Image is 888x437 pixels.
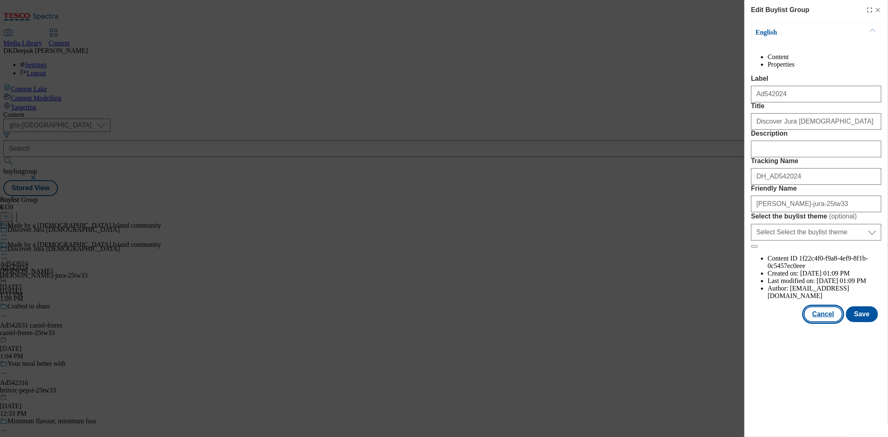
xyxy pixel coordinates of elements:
[756,28,843,37] p: English
[751,5,809,15] h4: Edit Buylist Group
[768,61,881,68] li: Properties
[768,277,881,285] li: Last modified on:
[751,141,881,157] input: Enter Description
[751,130,881,137] label: Description
[751,113,881,130] input: Enter Title
[768,285,849,299] span: [EMAIL_ADDRESS][DOMAIN_NAME]
[751,196,881,212] input: Enter Friendly Name
[751,168,881,185] input: Enter Tracking Name
[846,306,878,322] button: Save
[751,212,881,221] label: Select the buylist theme
[751,157,881,165] label: Tracking Name
[768,53,881,61] li: Content
[751,102,881,110] label: Title
[751,185,881,192] label: Friendly Name
[829,213,857,220] span: ( optional )
[768,270,881,277] li: Created on:
[768,255,868,269] span: 1f22c4f0-f9a8-4ef9-8f1b-0c5457ec0eee
[804,306,842,322] button: Cancel
[751,86,881,102] input: Enter Label
[817,277,866,284] span: [DATE] 01:09 PM
[768,255,881,270] li: Content ID
[800,270,850,277] span: [DATE] 01:09 PM
[768,285,881,300] li: Author:
[751,75,881,82] label: Label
